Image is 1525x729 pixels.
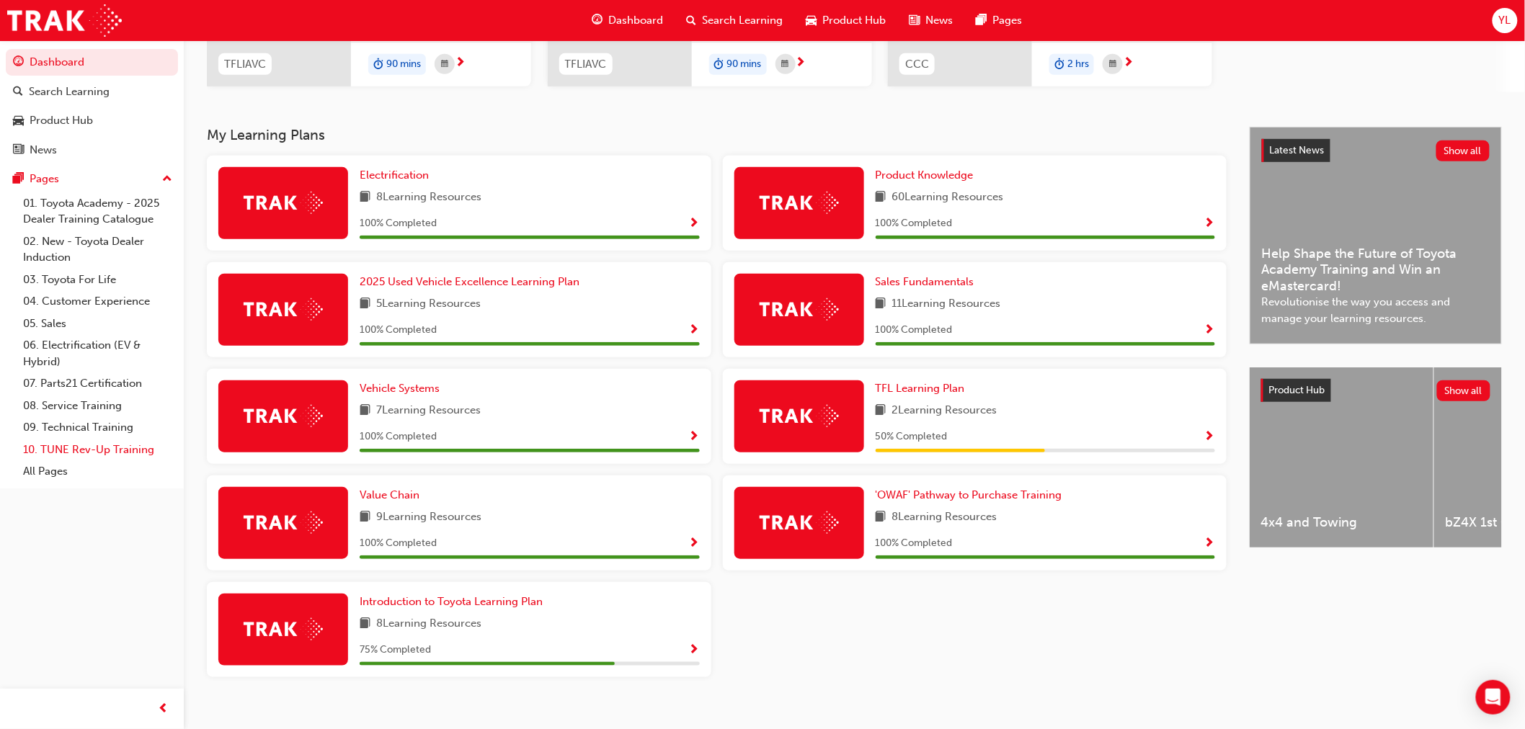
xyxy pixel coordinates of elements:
[244,618,323,640] img: Trak
[760,192,839,214] img: Trak
[13,173,24,186] span: pages-icon
[876,167,979,184] a: Product Knowledge
[1262,139,1490,162] a: Latest NewsShow all
[1250,127,1502,344] a: Latest NewsShow allHelp Shape the Future of Toyota Academy Training and Win an eMastercard!Revolu...
[876,429,948,445] span: 50 % Completed
[1262,294,1490,326] span: Revolutionise the way you access and manage your learning resources.
[17,334,178,372] a: 06. Electrification (EV & Hybrid)
[892,509,997,527] span: 8 Learning Resources
[1204,215,1215,233] button: Show Progress
[17,372,178,395] a: 07. Parts21 Certification
[30,171,59,187] div: Pages
[1436,140,1490,161] button: Show all
[360,322,437,339] span: 100 % Completed
[876,322,953,339] span: 100 % Completed
[360,167,435,184] a: Electrification
[689,324,700,337] span: Show Progress
[977,12,987,30] span: pages-icon
[592,12,603,30] span: guage-icon
[1261,379,1490,402] a: Product HubShow all
[689,644,700,657] span: Show Progress
[876,169,974,182] span: Product Knowledge
[13,86,23,99] span: search-icon
[1204,431,1215,444] span: Show Progress
[910,12,920,30] span: news-icon
[876,380,971,397] a: TFL Learning Plan
[244,511,323,534] img: Trak
[1270,144,1325,156] span: Latest News
[360,595,543,608] span: Introduction to Toyota Learning Plan
[17,231,178,269] a: 02. New - Toyota Dealer Induction
[876,189,886,207] span: book-icon
[13,115,24,128] span: car-icon
[6,46,178,166] button: DashboardSearch LearningProduct HubNews
[13,144,24,157] span: news-icon
[376,295,481,313] span: 5 Learning Resources
[244,298,323,321] img: Trak
[703,12,783,29] span: Search Learning
[360,642,431,658] span: 75 % Completed
[7,4,122,37] a: Trak
[360,274,585,290] a: 2025 Used Vehicle Excellence Learning Plan
[609,12,664,29] span: Dashboard
[876,215,953,232] span: 100 % Completed
[876,275,974,288] span: Sales Fundamentals
[1204,321,1215,339] button: Show Progress
[360,487,425,504] a: Value Chain
[376,509,481,527] span: 9 Learning Resources
[360,509,370,527] span: book-icon
[876,402,886,420] span: book-icon
[876,509,886,527] span: book-icon
[6,166,178,192] button: Pages
[876,274,980,290] a: Sales Fundamentals
[689,428,700,446] button: Show Progress
[6,137,178,164] a: News
[360,380,445,397] a: Vehicle Systems
[1269,384,1325,396] span: Product Hub
[376,189,481,207] span: 8 Learning Resources
[926,12,953,29] span: News
[876,382,965,395] span: TFL Learning Plan
[898,6,965,35] a: news-iconNews
[373,55,383,74] span: duration-icon
[17,269,178,291] a: 03. Toyota For Life
[360,535,437,552] span: 100 % Completed
[17,439,178,461] a: 10. TUNE Rev-Up Training
[905,56,929,73] span: CCC
[159,700,169,718] span: prev-icon
[360,402,370,420] span: book-icon
[244,405,323,427] img: Trak
[17,416,178,439] a: 09. Technical Training
[13,56,24,69] span: guage-icon
[17,290,178,313] a: 04. Customer Experience
[1204,218,1215,231] span: Show Progress
[565,56,607,73] span: TFLIAVC
[360,615,370,633] span: book-icon
[689,321,700,339] button: Show Progress
[6,107,178,134] a: Product Hub
[892,295,1001,313] span: 11 Learning Resources
[1204,535,1215,553] button: Show Progress
[386,56,421,73] span: 90 mins
[360,275,579,288] span: 2025 Used Vehicle Excellence Learning Plan
[29,84,110,100] div: Search Learning
[876,295,886,313] span: book-icon
[760,405,839,427] img: Trak
[1499,12,1511,29] span: YL
[1250,367,1433,547] a: 4x4 and Towing
[360,215,437,232] span: 100 % Completed
[689,535,700,553] button: Show Progress
[30,112,93,129] div: Product Hub
[689,537,700,550] span: Show Progress
[993,12,1023,29] span: Pages
[244,192,323,214] img: Trak
[1204,537,1215,550] span: Show Progress
[360,295,370,313] span: book-icon
[360,382,440,395] span: Vehicle Systems
[30,142,57,158] div: News
[714,55,724,74] span: duration-icon
[207,127,1227,143] h3: My Learning Plans
[1109,55,1116,73] span: calendar-icon
[760,298,839,321] img: Trak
